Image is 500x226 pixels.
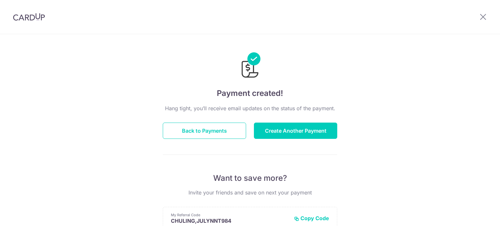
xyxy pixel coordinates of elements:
[13,13,45,21] img: CardUp
[294,215,329,221] button: Copy Code
[163,104,337,112] p: Hang tight, you’ll receive email updates on the status of the payment.
[163,173,337,183] p: Want to save more?
[163,189,337,196] p: Invite your friends and save on next your payment
[163,123,246,139] button: Back to Payments
[254,123,337,139] button: Create Another Payment
[163,87,337,99] h4: Payment created!
[240,52,260,80] img: Payments
[171,218,289,224] p: CHULING,JULYNNT984
[171,212,289,218] p: My Referral Code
